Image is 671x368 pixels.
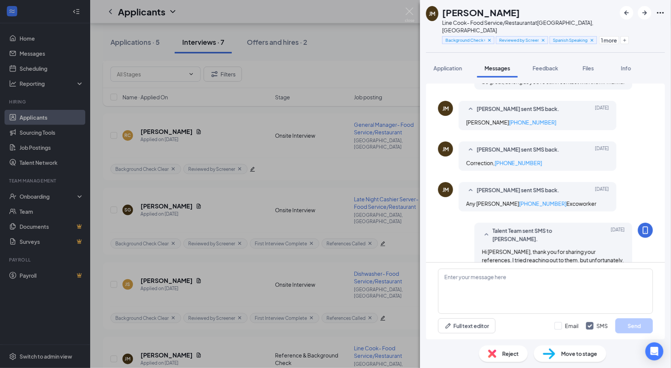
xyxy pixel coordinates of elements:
div: Open Intercom Messenger [645,342,663,360]
span: Info [621,65,631,71]
span: [PERSON_NAME] sent SMS back. [477,105,559,114]
button: Send [615,318,653,333]
span: [DATE] [595,105,609,114]
div: JM [443,186,449,193]
svg: Ellipses [656,8,665,17]
svg: Pen [444,322,452,330]
button: ArrowLeftNew [620,6,633,20]
span: [PERSON_NAME] sent SMS back. [477,145,559,154]
span: Move to stage [561,350,597,358]
a: [PHONE_NUMBER] [509,119,556,126]
svg: SmallChevronUp [466,145,475,154]
div: JM [443,105,449,112]
span: Correction, [466,160,542,166]
span: [DATE] [611,227,625,243]
svg: Cross [541,38,546,43]
a: [PHONE_NUMBER] [495,160,542,166]
span: Reject [502,350,519,358]
h1: [PERSON_NAME] [442,6,520,19]
button: Full text editorPen [438,318,496,333]
span: Hi [PERSON_NAME], thank you for sharing your references. I tried reaching out to them, but unfort... [482,248,624,313]
a: [PHONE_NUMBER] [519,200,567,207]
span: Files [583,65,594,71]
svg: Cross [487,38,492,43]
span: Application [434,65,462,71]
button: 1 more [599,36,619,44]
div: JM [429,10,435,17]
div: Line Cook- Food Service/Restaurant at [GEOGRAPHIC_DATA], [GEOGRAPHIC_DATA] [442,19,616,34]
svg: ArrowLeftNew [622,8,631,17]
svg: Plus [623,38,627,43]
span: Background Check Clear [446,37,485,43]
svg: MobileSms [641,226,650,235]
span: Spanish Speaking [553,37,588,43]
span: [PERSON_NAME] [466,119,556,126]
button: ArrowRight [638,6,651,20]
span: Talent Team sent SMS to [PERSON_NAME]. [493,227,591,243]
span: [DATE] [595,145,609,154]
span: [DATE] [595,186,609,195]
span: Reviewed by Screener [499,37,539,43]
button: Plus [621,36,629,44]
svg: SmallChevronUp [466,186,475,195]
svg: SmallChevronUp [482,230,491,239]
svg: ArrowRight [640,8,649,17]
div: JM [443,145,449,153]
span: Any [PERSON_NAME] Excoworker [466,200,597,207]
svg: SmallChevronUp [466,105,475,114]
span: Messages [485,65,510,71]
svg: Cross [589,38,595,43]
span: [PERSON_NAME] sent SMS back. [477,186,559,195]
span: Feedback [533,65,558,71]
